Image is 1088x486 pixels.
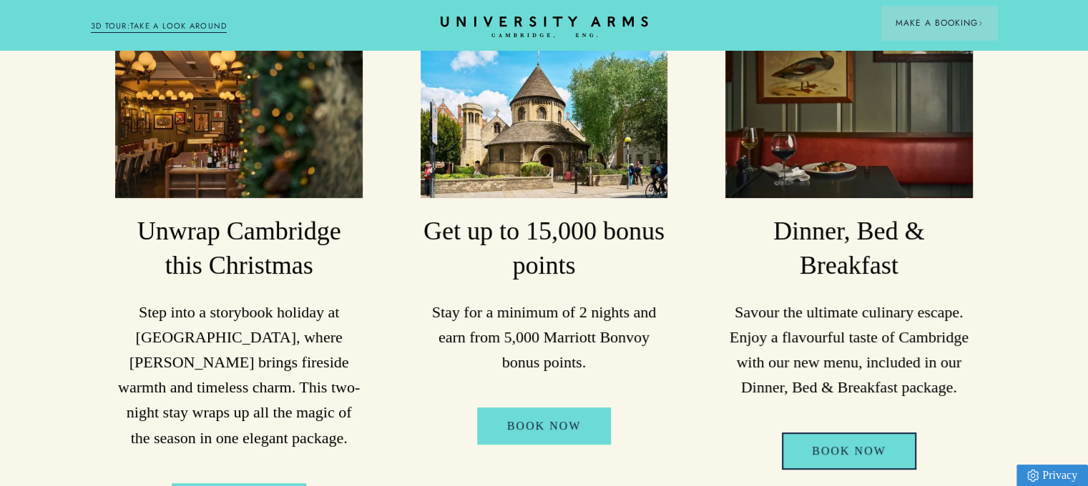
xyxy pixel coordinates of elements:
img: Arrow icon [978,21,983,26]
img: image-8c003cf989d0ef1515925c9ae6c58a0350393050-2500x1667-jpg [115,33,363,198]
a: Privacy [1016,465,1088,486]
a: Book Now [782,432,916,470]
p: Savour the ultimate culinary escape. Enjoy a flavourful taste of Cambridge with our new menu, inc... [725,299,973,400]
h3: Dinner, Bed & Breakfast [725,214,973,283]
a: Book Now [477,407,612,445]
h3: Unwrap Cambridge this Christmas [115,214,363,283]
p: Step into a storybook holiday at [GEOGRAPHIC_DATA], where [PERSON_NAME] brings fireside warmth an... [115,299,363,450]
span: Make a Booking [896,16,983,29]
a: Home [441,16,648,39]
h3: Get up to 15,000 bonus points [421,214,668,283]
img: image-a169143ac3192f8fe22129d7686b8569f7c1e8bc-2500x1667-jpg [421,33,668,198]
img: Privacy [1027,470,1039,482]
p: Stay for a minimum of 2 nights and earn from 5,000 Marriott Bonvoy bonus points. [421,299,668,375]
a: 3D TOUR:TAKE A LOOK AROUND [91,20,227,33]
button: Make a BookingArrow icon [881,6,997,40]
img: image-a84cd6be42fa7fc105742933f10646be5f14c709-3000x2000-jpg [725,33,973,198]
